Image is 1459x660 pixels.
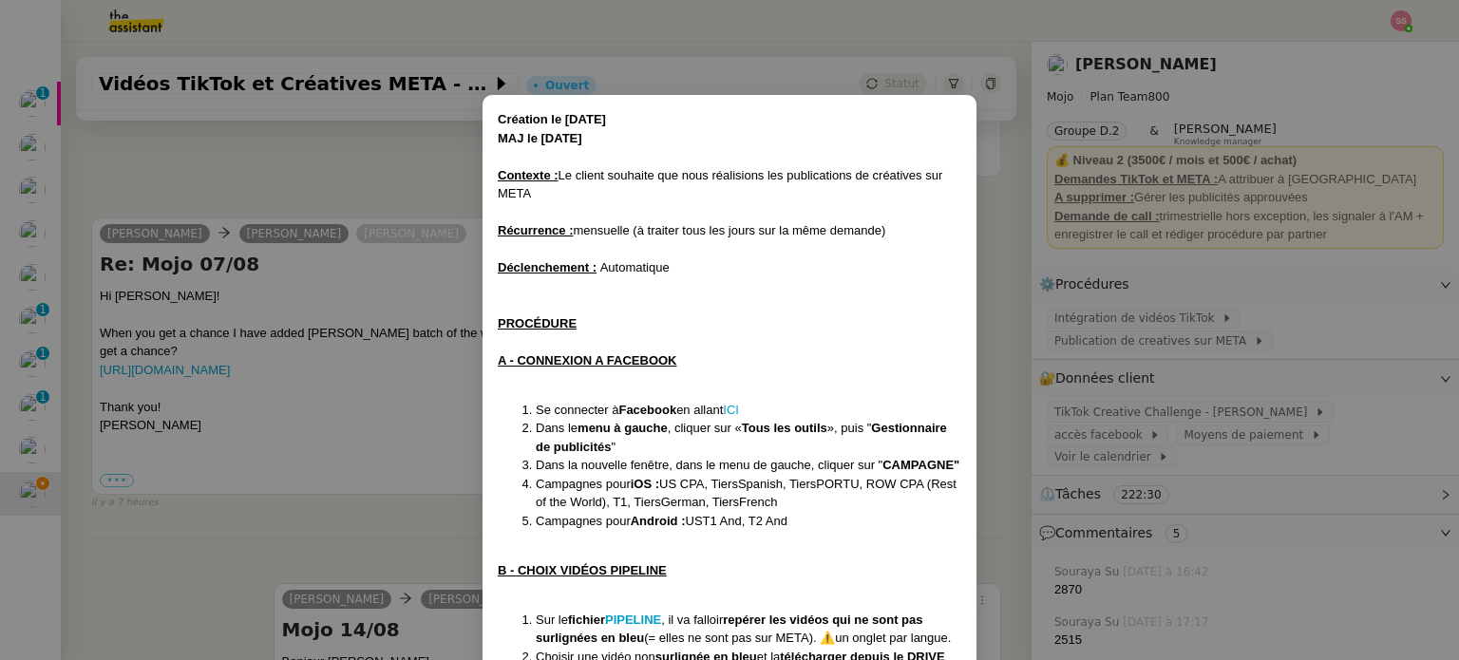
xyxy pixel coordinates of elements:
u: A - CONNEXION A FACEBOOK [498,353,677,368]
strong: Gestionnaire de publicités [536,421,947,454]
strong: Création le [DATE] [498,112,606,126]
li: Dans la nouvelle fenêtre, dans le menu de gauche, cliquer sur " [536,456,961,475]
li: Sur le , il va falloir (= elles ne sont pas sur META). ⚠️un onglet par langue. [536,611,961,648]
div: Le client souhaite que nous réalisions les publications de créatives sur META [498,166,961,203]
li: Dans le , cliquer sur « », puis " " [536,419,961,456]
strong: Tous les outils [742,421,827,435]
strong: fichier [568,613,605,627]
div: mensuelle (à traiter tous les jours sur la même demande) [498,221,961,240]
u: PROCÉDURE [498,316,577,330]
u: Déclenchement : [498,260,597,274]
li: Campagnes pour US CPA, TiersSpanish, TiersPORTU, ROW CPA (Rest of the World), T1, TiersGerman, Ti... [536,475,961,512]
li: Campagnes pour UST1 And, T2 And [536,512,961,531]
strong: repérer les vidéos qui ne sont pas surlignées en bleu [536,613,923,646]
u: B - CHOIX VIDÉOS PIPELINE [498,563,667,577]
u: Récurrence : [498,223,573,237]
u: Contexte : [498,168,559,182]
strong: Android : [631,514,686,528]
strong: menu à gauche [578,421,668,435]
div: Automatique [498,258,961,277]
li: Se connecter à en allant [536,401,961,420]
a: PIPELINE [605,613,661,627]
strong: iOS : [631,477,659,491]
strong: CAMPAGNE" [882,458,959,472]
strong: MAJ le [DATE] [498,131,582,145]
strong: Facebook [618,403,676,417]
a: ICI [723,403,739,417]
